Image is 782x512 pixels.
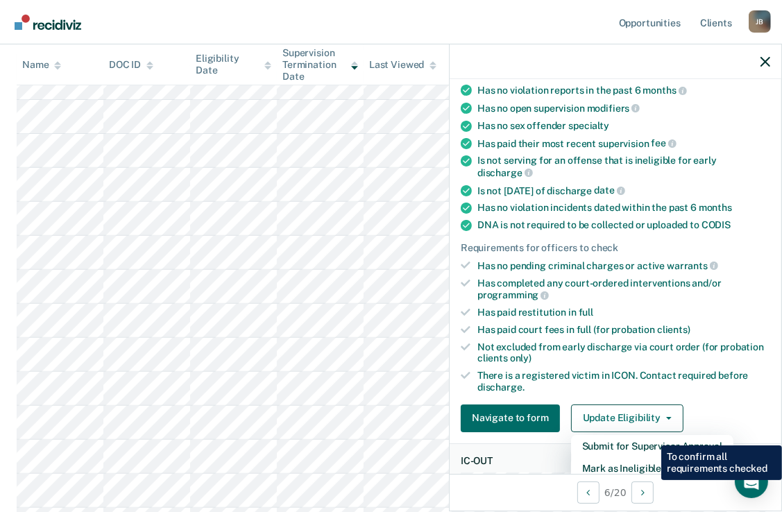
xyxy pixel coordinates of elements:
div: Last Viewed [369,59,436,71]
div: Has no violation reports in the past 6 [477,84,770,96]
div: Supervision Termination Date [282,47,358,82]
div: 6 / 20 [450,474,781,511]
div: Has paid their most recent supervision [477,137,770,150]
div: Eligibility Date [196,53,271,76]
img: Recidiviz [15,15,81,30]
div: DOC ID [109,59,153,71]
div: Has paid restitution in [477,307,770,318]
div: Has no violation incidents dated within the past 6 [477,202,770,214]
a: Navigate to form link [461,404,566,432]
button: Navigate to form [461,404,560,432]
div: Open Intercom Messenger [735,465,768,498]
span: fee [652,137,677,148]
span: only) [510,352,532,364]
div: Has paid court fees in full (for probation [477,324,770,336]
div: DNA is not required to be collected or uploaded to [477,219,770,231]
span: clients) [657,324,690,335]
button: Submit for Supervisor Approval [571,435,733,457]
span: discharge. [477,382,525,393]
button: Previous Opportunity [577,481,600,504]
span: specialty [568,120,609,131]
dt: IC-OUT [461,455,770,467]
div: Is not serving for an offense that is ineligible for early [477,155,770,178]
span: warrants [667,260,718,271]
span: modifiers [587,103,640,114]
div: Has no open supervision [477,102,770,114]
span: months [643,85,687,96]
div: Is not [DATE] of discharge [477,185,770,197]
div: Has completed any court-ordered interventions and/or [477,278,770,301]
span: discharge [477,167,533,178]
button: Profile dropdown button [749,10,771,33]
div: Has no pending criminal charges or active [477,259,770,272]
div: Requirements for officers to check [461,242,770,254]
span: months [699,202,732,213]
button: Update Eligibility [571,404,683,432]
div: Not excluded from early discharge via court order (for probation clients [477,341,770,365]
div: Has no sex offender [477,120,770,132]
span: CODIS [702,219,731,230]
span: programming [477,289,549,300]
button: Next Opportunity [631,481,654,504]
span: date [594,185,624,196]
div: Name [22,59,61,71]
div: There is a registered victim in ICON. Contact required before [477,370,770,393]
span: full [579,307,593,318]
div: J B [749,10,771,33]
button: Mark as Ineligible [571,457,733,479]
